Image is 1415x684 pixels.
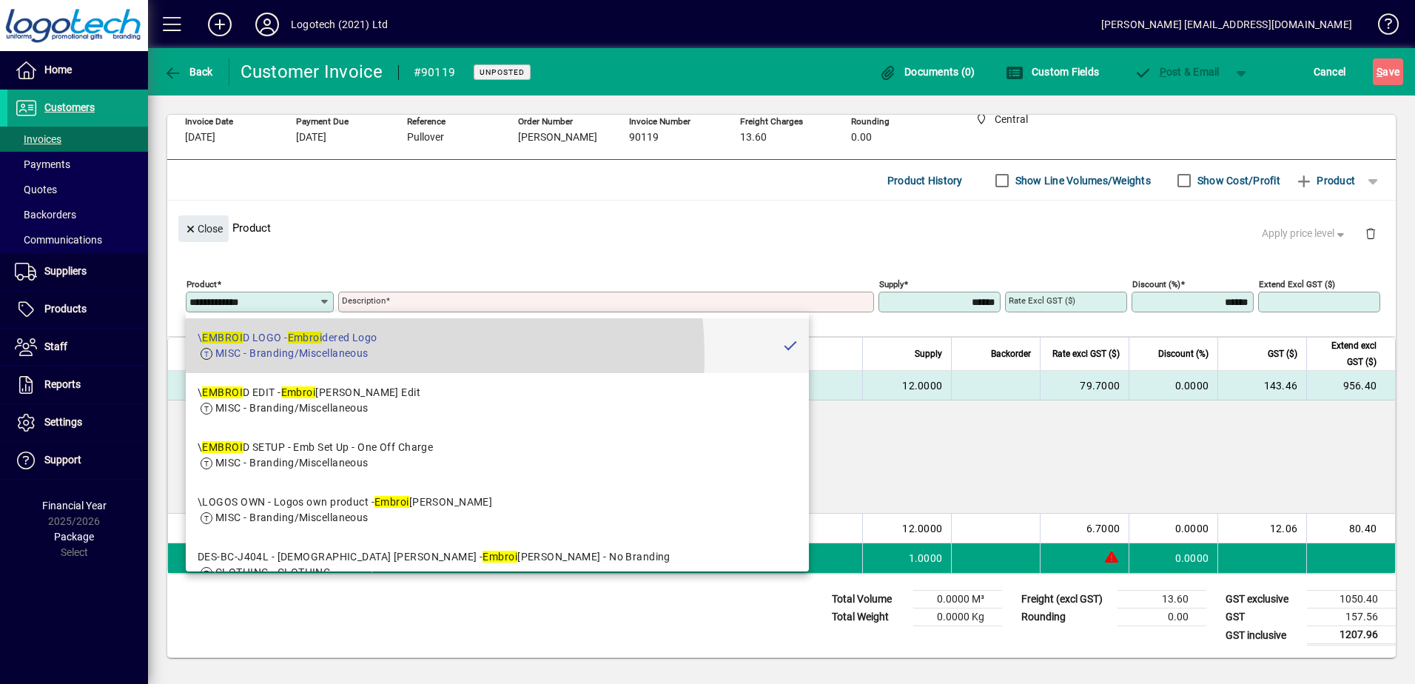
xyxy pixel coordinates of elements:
span: Unposted [480,67,525,77]
a: Quotes [7,177,148,202]
span: Central [320,520,337,537]
span: Item [224,346,242,362]
span: Apply price level [1262,226,1348,241]
td: GST [1218,608,1307,626]
td: GST inclusive [1218,626,1307,645]
span: Central [320,378,337,394]
a: Reports [7,366,148,403]
app-page-header-button: Close [175,221,232,235]
span: 0.00 [851,132,872,144]
td: 1207.96 [1307,626,1396,645]
app-page-header-button: Back [148,58,229,85]
button: Product History [881,167,969,194]
span: Close [184,217,223,241]
span: Invoices [15,133,61,145]
button: Save [1373,58,1403,85]
span: Reports [44,378,81,390]
span: S [1377,66,1382,78]
span: Cancel [1314,60,1346,84]
mat-label: Rate excl GST ($) [1009,295,1075,306]
td: 13.60 [1117,591,1206,608]
span: Pullover [407,132,444,144]
span: Unisex Syzmik Streetworx water resistant 1/4 zip pullover [381,378,653,393]
span: Staff [44,341,67,352]
button: Close [178,215,229,242]
td: 157.56 [1307,608,1396,626]
span: ost & Email [1134,66,1220,78]
span: Payments [15,158,70,170]
span: Product History [887,169,963,192]
mat-label: Discount (%) [1132,279,1180,289]
span: ave [1377,60,1399,84]
td: 0.0000 [1129,371,1217,400]
span: Support [44,454,81,466]
span: Embroidered Logo - LEFT [GEOGRAPHIC_DATA] LC [381,521,622,536]
button: Custom Fields [1002,58,1103,85]
button: Profile [243,11,291,38]
span: Communications [15,234,102,246]
span: Financial Year [42,500,107,512]
span: Description [381,346,426,362]
div: 79.7000 [1049,378,1120,393]
a: Knowledge Base [1367,3,1396,51]
td: 0.00 [1117,608,1206,626]
mat-label: Product [186,279,217,289]
td: 0.0000 Kg [913,608,1002,626]
label: Show Cost/Profit [1194,173,1280,188]
span: [DATE] [296,132,326,144]
button: Back [160,58,217,85]
a: Payments [7,152,148,177]
a: Home [7,52,148,89]
a: Backorders [7,202,148,227]
td: GST exclusive [1218,591,1307,608]
app-page-header-button: Delete [1353,227,1388,240]
label: Show Line Volumes/Weights [1012,173,1151,188]
a: Settings [7,404,148,441]
a: Communications [7,227,148,252]
span: Customers [44,101,95,113]
span: GST ($) [1268,346,1297,362]
span: Home [44,64,72,76]
span: Extend excl GST ($) [1316,338,1377,370]
button: Post & Email [1126,58,1227,85]
span: Products [44,303,87,315]
a: Staff [7,329,148,366]
button: Delete [1353,215,1388,251]
span: 1.0000 [909,551,943,566]
div: Product [167,201,1396,255]
a: Products [7,291,148,328]
button: Apply price level [1256,221,1354,247]
td: 80.40 [1306,514,1395,543]
td: Rounding [1014,608,1117,626]
td: Total Weight [824,608,913,626]
td: 12.06 [1217,514,1306,543]
div: \EMBROID LOGO [224,521,306,536]
td: 143.46 [1217,371,1306,400]
span: Central [346,550,363,566]
span: Rate excl GST ($) [1052,346,1120,362]
button: Cancel [1310,58,1350,85]
span: 90119 [629,132,659,144]
td: 0.0000 [1129,543,1217,573]
a: Suppliers [7,253,148,290]
span: Back [164,66,213,78]
div: #90119 [414,61,456,84]
td: Freight (excl GST) [1014,591,1117,608]
span: Backorders [15,209,76,221]
td: 1050.40 [1307,591,1396,608]
mat-label: Supply [879,279,904,289]
a: Invoices [7,127,148,152]
div: [PERSON_NAME] [EMAIL_ADDRESS][DOMAIN_NAME] [1101,13,1352,36]
div: BC-ZT665 [224,378,272,393]
td: 0.0000 M³ [913,591,1002,608]
span: Custom Fields [1006,66,1099,78]
span: 12.0000 [902,378,942,393]
span: Documents (0) [879,66,975,78]
span: Discount (%) [1158,346,1209,362]
mat-label: Description [342,295,386,306]
span: Supply [915,346,942,362]
div: Logotech (2021) Ltd [291,13,388,36]
button: Documents (0) [875,58,979,85]
a: Support [7,442,148,479]
span: [DATE] [185,132,215,144]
